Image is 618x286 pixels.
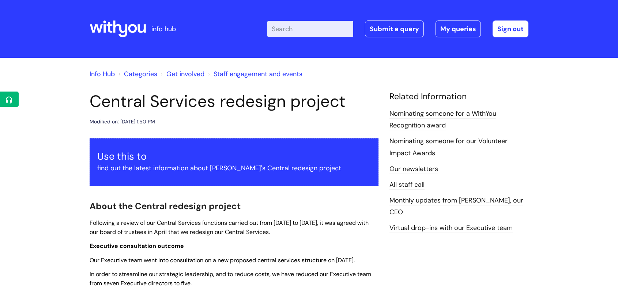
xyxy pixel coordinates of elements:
[159,68,204,80] li: Get involved
[97,162,371,174] p: find out the latest information about [PERSON_NAME]'s Central redesign project
[389,109,496,130] a: Nominating someone for a WithYou Recognition award
[90,256,355,264] span: Our Executive team went into consultation on a new proposed central services structure on [DATE].
[117,68,157,80] li: Solution home
[90,92,378,111] h1: Central Services redesign project
[436,21,481,37] a: My queries
[214,70,302,78] a: Staff engagement and events
[267,21,528,37] div: | -
[389,223,513,233] a: Virtual drop-ins with our Executive team
[389,164,438,174] a: Our newsletters
[267,21,353,37] input: Search
[493,21,528,37] a: Sign out
[151,23,176,35] p: info hub
[166,70,204,78] a: Get involved
[90,200,241,212] span: About the Central redesign project
[389,137,508,158] a: Nominating someone for our Volunteer Impact Awards
[389,92,528,102] h4: Related Information
[90,70,115,78] a: Info Hub
[365,21,424,37] a: Submit a query
[124,70,157,78] a: Categories
[90,219,369,236] span: Following a review of our Central Services functions carried out from [DATE] to [DATE], it was ag...
[90,117,155,126] div: Modified on: [DATE] 1:50 PM
[389,180,425,190] a: All staff call
[97,151,371,162] h3: Use this to
[206,68,302,80] li: Staff engagement and events
[90,242,184,250] span: Executive consultation outcome
[389,196,523,217] a: Monthly updates from [PERSON_NAME], our CEO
